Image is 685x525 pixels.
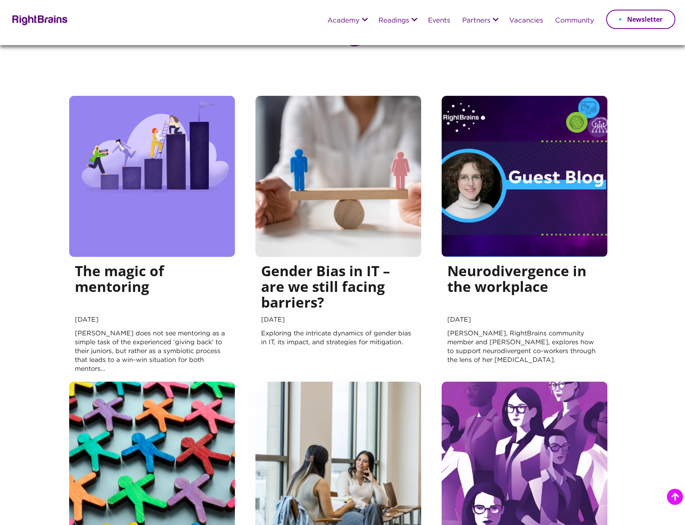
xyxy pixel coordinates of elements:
[10,14,68,25] img: Rightbrains
[75,314,229,326] span: [DATE]
[428,17,450,25] a: Events
[442,173,607,382] a: Neurodivergence in the workplace [DATE] [PERSON_NAME], RightBrains community member and [PERSON_N...
[447,263,602,314] h5: Neurodivergence in the workplace
[261,329,416,374] p: Exploring the intricate dynamics of gender bias in IT, its impact, and strategies for mitigation.
[462,17,490,25] a: Partners
[255,173,421,382] a: Gender Bias in IT – are we still facing barriers? [DATE] Exploring the intricate dynamics of gend...
[606,10,675,29] a: Newsletter
[75,263,229,314] h5: The magic of mentoring
[447,329,602,374] p: [PERSON_NAME], RightBrains community member and [PERSON_NAME], explores how to support neurodiver...
[75,329,229,374] p: [PERSON_NAME] does not see mentoring as a simple task of the experienced ‘giving back’ to their j...
[261,263,416,314] h5: Gender Bias in IT – are we still facing barriers?
[447,314,602,326] span: [DATE]
[261,314,416,326] span: [DATE]
[555,17,594,25] a: Community
[509,17,543,25] a: Vacancies
[378,17,409,25] a: Readings
[69,173,235,382] a: The magic of mentoring [DATE] [PERSON_NAME] does not see mentoring as a simple task of the experi...
[327,17,360,25] a: Academy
